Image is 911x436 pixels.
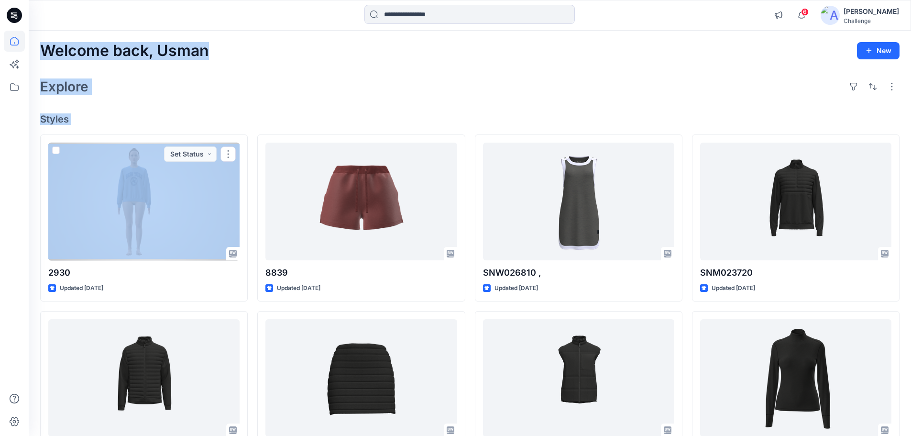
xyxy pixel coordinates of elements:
p: Updated [DATE] [712,283,755,293]
p: SNM023720 [700,266,891,279]
a: SNM023720 [700,143,891,261]
h2: Explore [40,79,88,94]
p: Updated [DATE] [494,283,538,293]
h2: Welcome back, Usman [40,42,209,60]
a: SNW026810 , [483,143,674,261]
a: 2930 [48,143,240,261]
p: Updated [DATE] [277,283,320,293]
p: 2930 [48,266,240,279]
h4: Styles [40,113,900,125]
span: 6 [801,8,809,16]
img: avatar [821,6,840,25]
button: New [857,42,900,59]
a: 8839 [265,143,457,261]
div: [PERSON_NAME] [844,6,899,17]
p: SNW026810 , [483,266,674,279]
div: Challenge [844,17,899,24]
p: 8839 [265,266,457,279]
p: Updated [DATE] [60,283,103,293]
